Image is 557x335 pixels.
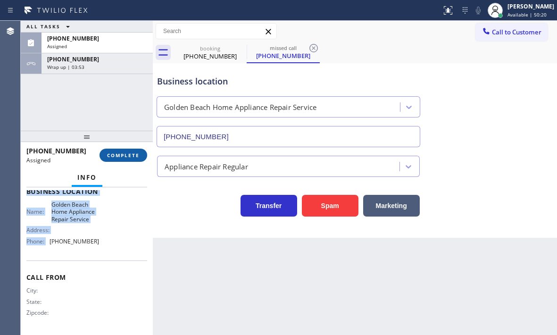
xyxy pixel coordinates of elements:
span: [PHONE_NUMBER] [50,238,99,245]
span: Assigned [26,156,50,164]
span: Zipcode: [26,309,51,316]
span: State: [26,298,51,305]
span: City: [26,287,51,294]
div: booking [175,45,246,52]
span: COMPLETE [107,152,140,159]
span: Phone: [26,238,50,245]
input: Search [156,24,276,39]
span: [PHONE_NUMBER] [47,55,99,63]
button: Info [72,168,102,187]
button: Marketing [363,195,420,217]
span: Business location [26,187,147,196]
div: Golden Beach Home Appliance Repair Service [164,102,316,113]
span: Info [77,173,97,182]
div: Business location [157,75,420,88]
div: (786) 645-1348 [248,42,319,62]
span: ALL TASKS [26,23,60,30]
span: Assigned [47,43,67,50]
span: Available | 50:20 [507,11,547,18]
span: Address: [26,226,51,234]
div: [PHONE_NUMBER] [175,52,246,60]
button: Spam [302,195,358,217]
div: [PHONE_NUMBER] [248,51,319,60]
div: [PERSON_NAME] [507,2,554,10]
span: Golden Beach Home Appliance Repair Service [51,201,99,223]
div: missed call [248,44,319,51]
span: Wrap up | 03:53 [47,64,84,70]
div: Appliance Repair Regular [165,161,248,172]
button: Call to Customer [475,23,548,41]
input: Phone Number [157,126,420,147]
span: Call to Customer [492,28,541,36]
div: (206) 948-3155 [175,42,246,63]
span: [PHONE_NUMBER] [47,34,99,42]
button: COMPLETE [100,149,147,162]
button: Mute [472,4,485,17]
span: Call From [26,273,147,282]
button: ALL TASKS [21,21,79,32]
button: Transfer [241,195,297,217]
span: Name: [26,208,51,215]
span: [PHONE_NUMBER] [26,146,86,155]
